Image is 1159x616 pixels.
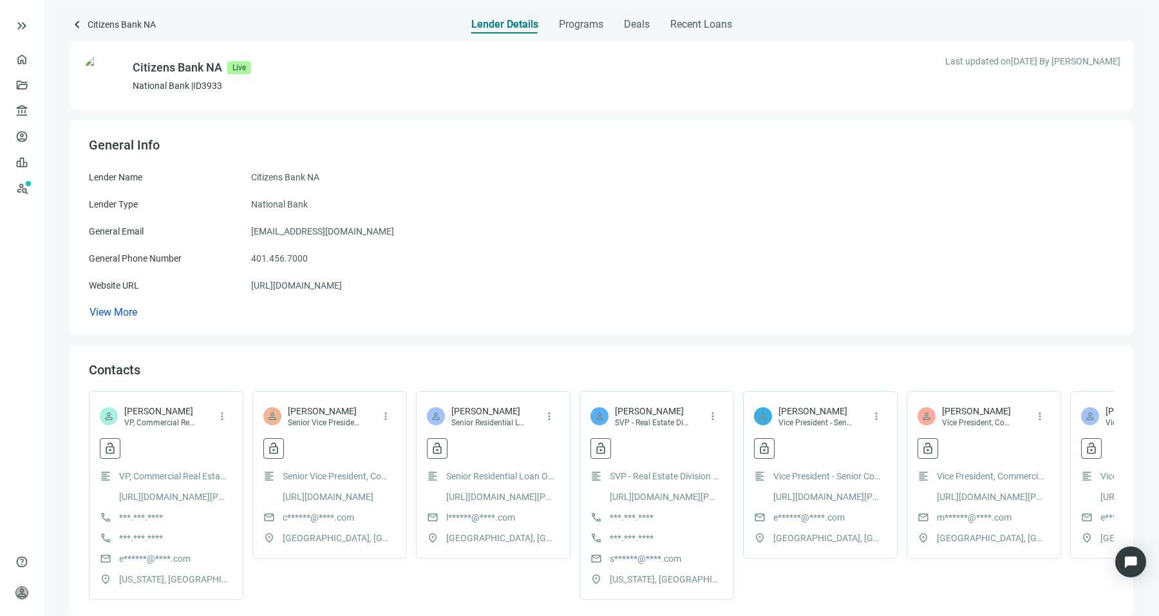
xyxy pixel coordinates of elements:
button: lock_open [918,438,938,459]
span: [PERSON_NAME] [615,405,689,418]
span: [GEOGRAPHIC_DATA], [GEOGRAPHIC_DATA] [446,531,556,545]
div: Citizens Bank NA [133,59,222,77]
button: lock_open [263,438,284,459]
span: call [590,532,602,544]
span: lock_open [1085,442,1098,455]
span: Citizens Bank NA [88,17,156,34]
span: format_align_left [427,470,438,482]
span: location_on [100,573,111,585]
img: 958cf723-99f4-4ed6-938c-605a1a41b2c3.png [82,54,125,97]
button: more_vert [539,406,560,427]
span: lock_open [594,442,607,455]
span: location_on [918,532,929,544]
span: VP, Commercial Real Estate 30MM+ [124,418,198,428]
span: Live [227,61,251,74]
span: Website URL [89,280,139,291]
span: Contacts [89,362,140,378]
span: format_align_left [918,470,929,482]
span: mail [754,512,766,523]
span: help [15,555,28,568]
span: Citizens Bank NA [251,170,319,184]
a: [URL][DOMAIN_NAME] [251,278,342,293]
a: [URL][DOMAIN_NAME][PERSON_NAME] [610,490,719,504]
span: person [430,410,442,422]
span: Deals [624,18,650,31]
span: [GEOGRAPHIC_DATA], [GEOGRAPHIC_DATA] [283,531,392,545]
span: Vice President - Senior Commercial Banking Portfolio Manager - [GEOGRAPHIC_DATA] [778,418,853,428]
button: View More [89,305,138,319]
span: call [590,512,602,523]
span: format_align_left [754,470,766,482]
span: account_balance [15,104,24,117]
button: more_vert [375,406,396,427]
span: SVP - Real Estate Division 3M+ [615,418,689,428]
a: [URL][DOMAIN_NAME][PERSON_NAME] [119,490,229,504]
span: more_vert [707,410,719,422]
span: more_vert [1034,410,1046,422]
span: format_align_left [263,470,275,482]
span: lock_open [267,442,280,455]
span: person [921,410,932,422]
span: General Info [89,137,160,153]
span: more_vert [871,410,882,422]
span: location_on [1081,532,1093,544]
button: more_vert [866,406,887,427]
span: Senior Vice President, Commercial Lender [288,418,362,428]
button: lock_open [100,438,120,459]
span: mail [590,553,602,564]
span: format_align_left [590,470,602,482]
button: keyboard_double_arrow_right [14,18,30,34]
span: Programs [559,18,603,31]
span: [PERSON_NAME] [288,405,362,418]
button: lock_open [427,438,448,459]
span: keyboard_arrow_left [70,17,85,32]
span: 401.456.7000 [251,251,308,265]
span: location_on [263,532,275,544]
span: Recent Loans [670,18,732,31]
span: VP, Commercial Real Estate 30MM+ [119,469,229,483]
span: [GEOGRAPHIC_DATA], [GEOGRAPHIC_DATA] [773,531,883,545]
a: [URL][DOMAIN_NAME] [283,490,373,504]
span: lock_open [758,442,771,455]
span: person [267,410,278,422]
span: format_align_left [100,470,111,482]
span: location_on [754,532,766,544]
span: Vice President, Commercial Lending [942,418,1016,428]
span: mail [918,512,929,523]
button: lock_open [754,438,775,459]
span: more_vert [216,410,228,422]
span: General Email [89,226,144,236]
span: View More [90,306,137,318]
span: [EMAIL_ADDRESS][DOMAIN_NAME] [251,224,394,238]
span: call [100,532,111,544]
span: General Phone Number [89,253,182,264]
span: lock_open [104,442,117,455]
span: person [757,410,769,422]
button: more_vert [212,406,232,427]
span: location_on [427,532,438,544]
span: [PERSON_NAME] [124,405,198,418]
span: Senior Residential Loan Officer, AVP [446,469,556,483]
p: National Bank | ID 3933 [133,79,251,92]
span: [US_STATE], [GEOGRAPHIC_DATA] [610,572,719,586]
span: person [15,586,28,599]
span: mail [1081,512,1093,523]
span: National Bank [251,197,308,211]
span: person [594,410,605,422]
div: Open Intercom Messenger [1115,546,1146,577]
button: more_vert [702,406,723,427]
span: mail [427,512,438,523]
span: lock_open [921,442,934,455]
span: [PERSON_NAME] [778,405,853,418]
span: SVP - Real Estate Division 3M+ [610,469,719,483]
span: [PERSON_NAME] [451,405,525,418]
span: lock_open [431,442,444,455]
span: location_on [590,573,602,585]
a: [URL][DOMAIN_NAME][PERSON_NAME] [446,490,556,504]
span: Vice President - Senior Commercial Banking Portfolio Manager - [GEOGRAPHIC_DATA] [773,469,883,483]
span: Last updated on [DATE] By [PERSON_NAME] [945,54,1120,68]
span: person [103,410,115,422]
span: [PERSON_NAME] [942,405,1016,418]
span: [GEOGRAPHIC_DATA], [GEOGRAPHIC_DATA] [937,531,1046,545]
